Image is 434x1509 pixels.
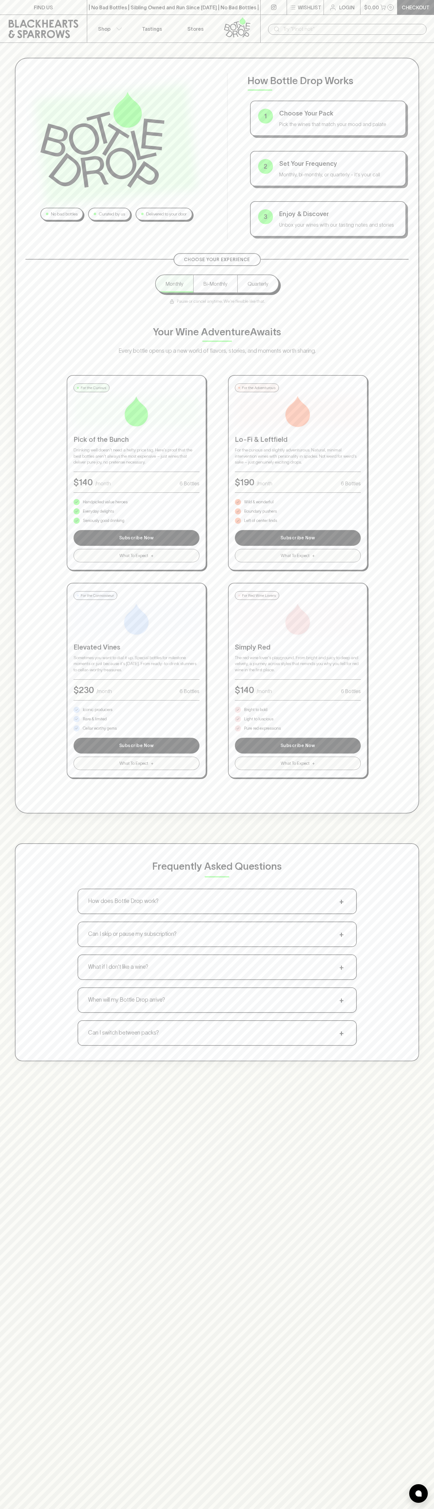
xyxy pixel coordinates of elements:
[312,552,315,559] span: +
[258,109,273,124] div: 1
[235,434,361,445] p: Lo-Fi & Leftfield
[415,1490,422,1497] img: bubble-icon
[248,73,409,88] p: How Bottle Drop Works
[146,211,187,217] p: Delivered to your door
[169,298,265,305] p: Pause or cancel anytime. We're flexible like that.
[78,988,356,1012] button: When will my Bottle Drop arrive?+
[130,15,174,43] a: Tastings
[242,593,276,598] p: For Red Wine Lovers
[83,707,112,713] p: Iconic producers
[337,995,346,1005] span: +
[180,687,199,695] p: 6 Bottles
[312,760,315,767] span: +
[279,159,398,168] p: Set Your Frequency
[78,889,356,913] button: How does Bottle Drop work?+
[142,25,162,33] p: Tastings
[88,897,159,905] p: How does Bottle Drop work?
[83,499,128,505] p: Handpicked value heroes
[74,757,199,770] button: What To Expect+
[34,4,53,11] p: FIND US
[152,859,282,874] p: Frequently Asked Questions
[244,707,267,713] p: Bright to bold
[74,738,199,754] button: Subscribe Now
[283,24,422,34] input: Try "Pinot noir"
[279,209,398,219] p: Enjoy & Discover
[51,211,78,217] p: No bad bottles
[235,530,361,546] button: Subscribe Now
[341,687,361,695] p: 6 Bottles
[235,738,361,754] button: Subscribe Now
[282,604,313,635] img: Simply Red
[88,930,177,938] p: Can I skip or pause my subscription?
[40,92,164,188] img: Bottle Drop
[83,508,114,514] p: Everyday delights
[151,760,154,767] span: +
[281,552,310,559] span: What To Expect
[281,760,310,767] span: What To Expect
[78,955,356,979] button: What if I don't like a wine?+
[244,518,277,524] p: Left of center finds
[237,275,278,292] button: Quarterly
[257,687,272,695] p: /month
[83,716,107,722] p: Rare & limited
[337,1028,346,1038] span: +
[83,725,117,732] p: Cellar worthy gems
[364,4,379,11] p: $0.00
[74,476,93,489] p: $ 140
[74,447,199,465] p: Drinking well doesn't need a hefty price tag. Here's proof that the best bottles aren't always th...
[279,221,398,229] p: Unbox your wines with our tasting notes and stories
[180,480,199,487] p: 6 Bottles
[87,15,131,43] button: Shop
[389,6,392,9] p: 0
[121,604,152,635] img: Elevated Vines
[402,4,430,11] p: Checkout
[187,25,204,33] p: Stores
[235,757,361,770] button: What To Expect+
[279,120,398,128] p: Pick the wines that match your mood and palate
[153,324,281,339] p: Your Wine Adventure
[119,552,148,559] span: What To Expect
[156,275,193,292] button: Monthly
[174,15,217,43] a: Stores
[99,211,125,217] p: Curated by us
[279,171,398,178] p: Monthly, bi-monthly, or quarterly - it's your call
[244,508,277,514] p: Boundary pushers
[193,275,237,292] button: Bi-Monthly
[298,4,321,11] p: Wishlist
[235,447,361,465] p: For the curious and slightly adventurous. Natural, minimal intervention wines with personality in...
[74,530,199,546] button: Subscribe Now
[244,725,281,732] p: Pure red expressions
[279,109,398,118] p: Choose Your Pack
[242,385,275,391] p: For the Adventurous
[339,4,355,11] p: Login
[74,642,199,652] p: Elevated Vines
[244,499,274,505] p: Wild & wonderful
[235,683,254,696] p: $ 140
[250,326,281,337] span: Awaits
[119,760,148,767] span: What To Expect
[337,930,346,939] span: +
[337,963,346,972] span: +
[78,922,356,946] button: Can I skip or pause my subscription?+
[258,159,273,174] div: 2
[74,549,199,562] button: What To Expect+
[235,642,361,652] p: Simply Red
[88,996,165,1004] p: When will my Bottle Drop arrive?
[98,25,110,33] p: Shop
[74,655,199,673] p: Sometimes you want to dial it up. Special bottles for milestone moments or just because it's [DAT...
[81,385,106,391] p: For the Curious
[235,549,361,562] button: What To Expect+
[282,396,313,427] img: Lo-Fi & Leftfield
[78,1021,356,1045] button: Can I switch between packs?+
[83,518,124,524] p: Seriously good drinking
[151,552,154,559] span: +
[95,480,111,487] p: /month
[257,480,272,487] p: /month
[235,655,361,673] p: The red wine lover's playground. From bright and juicy to deep and velvety, a journey across styl...
[235,476,254,489] p: $ 190
[184,256,250,263] p: Choose Your Experience
[88,1029,159,1037] p: Can I switch between packs?
[121,396,152,427] img: Pick of the Bunch
[258,209,273,224] div: 3
[74,434,199,445] p: Pick of the Bunch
